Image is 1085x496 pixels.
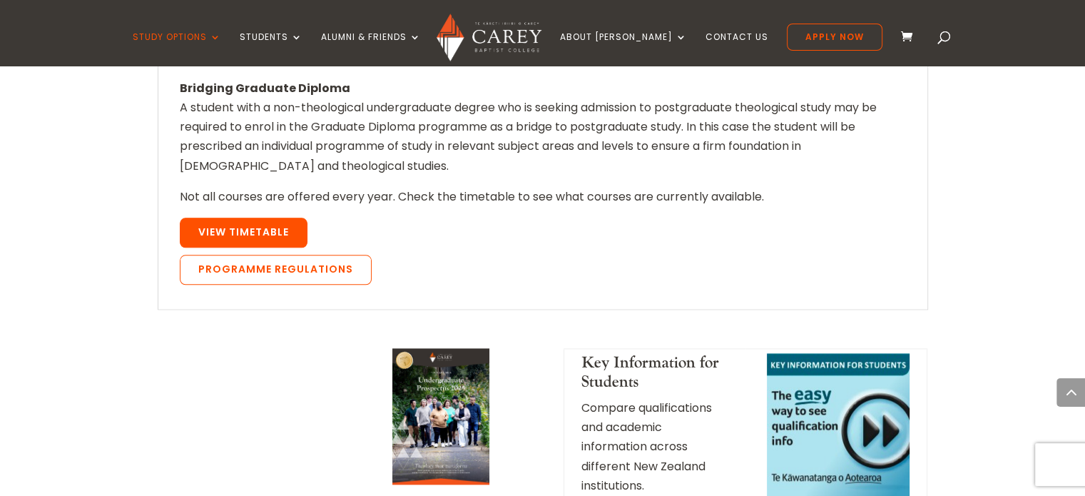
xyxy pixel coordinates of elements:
[437,14,541,61] img: Carey Baptist College
[581,353,728,398] h4: Key Information for Students
[180,80,350,96] strong: Bridging Graduate Diploma
[392,348,489,485] img: Undergraduate Prospectus Cover 2025
[581,398,728,495] p: Compare qualifications and academic information across different New Zealand institutions.
[321,32,421,66] a: Alumni & Friends
[560,32,687,66] a: About [PERSON_NAME]
[787,24,882,51] a: Apply Now
[180,218,307,248] a: View Timetable
[705,32,768,66] a: Contact Us
[133,32,221,66] a: Study Options
[392,472,489,489] a: Undergraduate Prospectus Cover 2025
[240,32,302,66] a: Students
[180,79,906,187] p: A student with a non-theological undergraduate degree who is seeking admission to postgraduate th...
[180,187,906,218] p: Not all courses are offered every year. Check the timetable to see what courses are currently ava...
[180,255,372,285] a: Programme Regulations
